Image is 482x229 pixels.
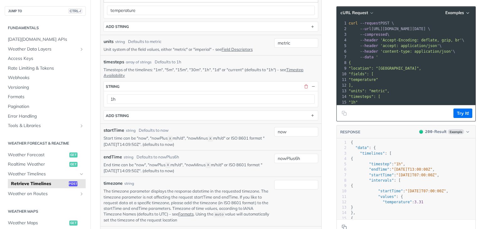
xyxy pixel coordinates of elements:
span: get [69,221,78,226]
label: units [104,38,114,45]
label: timezone [104,180,123,187]
span: "startTime" [369,173,394,177]
button: ADD string [104,22,318,31]
span: "timesteps": [ [349,94,380,99]
span: } [351,205,353,210]
div: 13 [337,88,347,94]
span: 200 [419,130,423,134]
a: Realtime Weatherget [5,160,86,169]
span: get [69,162,78,167]
span: Versioning [8,84,84,91]
span: CTRL-/ [68,8,82,13]
div: 13 [337,205,346,210]
div: 3 [337,32,347,37]
div: string [126,128,136,133]
div: 8 [337,60,347,66]
span: curl [349,21,358,25]
p: The timezone parameter displays the response datetime in the requested timezone. The timezone par... [104,188,272,223]
div: 6 [337,49,347,54]
p: Timesteps of the timelines: "1m", "5m", "15m", "30m", "1h", "1d" or "current" (defaults to "1h") ... [104,67,318,78]
span: --data [360,55,373,59]
span: Realtime Weather [8,161,68,168]
div: 11 [337,77,347,83]
span: : , [351,162,405,166]
a: Pagination [5,102,86,111]
div: 11 [337,194,346,200]
span: : , [351,167,435,172]
span: 3.31 [414,200,423,204]
a: Weather Mapsget [5,218,86,228]
span: X [169,136,171,141]
span: Access Keys [8,56,84,62]
span: Tools & Libraries [8,123,78,129]
div: Defaults to now [139,127,169,134]
button: Examples [443,10,472,16]
span: \ [349,44,442,48]
span: X [207,163,209,168]
button: ADD string [104,111,318,120]
span: "location": "[GEOGRAPHIC_DATA]", [349,66,421,71]
button: Show subpages for Weather Data Layers [79,47,84,52]
span: { [351,140,353,145]
span: --header [360,38,378,42]
span: { [351,184,353,188]
span: "endTime" [369,167,389,172]
div: - Result [425,129,447,135]
span: "units": "metric", [349,89,389,93]
div: 12 [337,83,347,88]
span: \ [349,49,455,54]
button: 200200-ResultExample [416,129,472,135]
a: Field Descriptors [222,47,253,52]
a: Formats [5,92,86,102]
div: 9 [337,66,347,71]
span: : { [351,194,403,199]
span: auto [215,212,224,217]
span: : [351,200,423,204]
span: Examples [445,10,464,15]
div: 10 [337,71,347,77]
div: string [115,39,125,45]
span: : , [351,189,448,193]
div: 2 [337,145,346,151]
p: End time can be "now", "nowPlus m/h/d", "nowMinus m/h/d" or ISO 8601 format "[DATE]T14:09:50Z". (... [104,162,272,174]
a: Tools & LibrariesShow subpages for Tools & Libraries [5,121,86,130]
span: "temperature" [349,77,378,82]
span: "startTime" [378,189,403,193]
button: Show subpages for Weather on Routes [79,191,84,196]
button: JUMP TOCTRL-/ [5,6,86,16]
a: Weather on RoutesShow subpages for Weather on Routes [5,189,86,199]
div: Defaults to nowPlus6h [137,154,179,160]
span: [DATE][DOMAIN_NAME] APIs [8,36,84,43]
span: "values" [378,194,396,199]
span: Rate Limiting & Tokens [8,65,84,72]
div: 4 [337,37,347,43]
span: post [69,181,78,186]
span: "1h" [349,100,358,104]
span: Example [448,129,464,134]
a: Versioning [5,83,86,92]
div: 8 [337,178,346,183]
div: string [124,181,134,186]
span: { [351,216,353,221]
span: "timelines" [360,151,385,156]
div: 3 [337,151,346,156]
a: [DATE][DOMAIN_NAME] APIs [5,35,86,44]
span: Weather on Routes [8,191,78,197]
a: Rate Limiting & Tokens [5,64,86,73]
h2: Weather Maps [5,209,86,214]
button: string [104,82,318,91]
div: array of strings [126,59,152,65]
button: cURL Request [338,10,375,16]
span: : { [351,146,376,150]
span: Formats [8,94,84,100]
button: Copy to clipboard [340,109,349,118]
span: timesteps [104,59,124,65]
div: 1 [337,20,347,26]
div: Defaults to 1h [155,59,181,65]
div: string [106,84,120,89]
span: Error Handling [8,113,84,120]
div: ADD string [106,113,129,118]
span: X [167,163,169,168]
div: 14 [337,210,346,216]
a: Weather Forecastget [5,150,86,160]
